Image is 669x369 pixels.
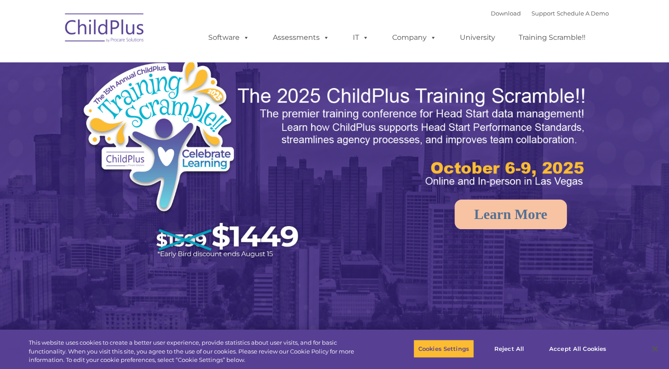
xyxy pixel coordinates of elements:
a: Training Scramble!! [510,29,594,46]
a: Assessments [264,29,338,46]
a: Company [383,29,445,46]
a: IT [344,29,378,46]
a: Learn More [455,200,567,229]
div: This website uses cookies to create a better user experience, provide statistics about user visit... [29,338,368,365]
button: Close [645,339,665,358]
a: Schedule A Demo [557,10,609,17]
a: University [451,29,504,46]
font: | [491,10,609,17]
button: Cookies Settings [413,339,474,358]
button: Accept All Cookies [544,339,611,358]
button: Reject All [482,339,537,358]
a: Support [531,10,555,17]
a: Download [491,10,521,17]
a: Software [199,29,258,46]
img: ChildPlus by Procare Solutions [61,7,149,51]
